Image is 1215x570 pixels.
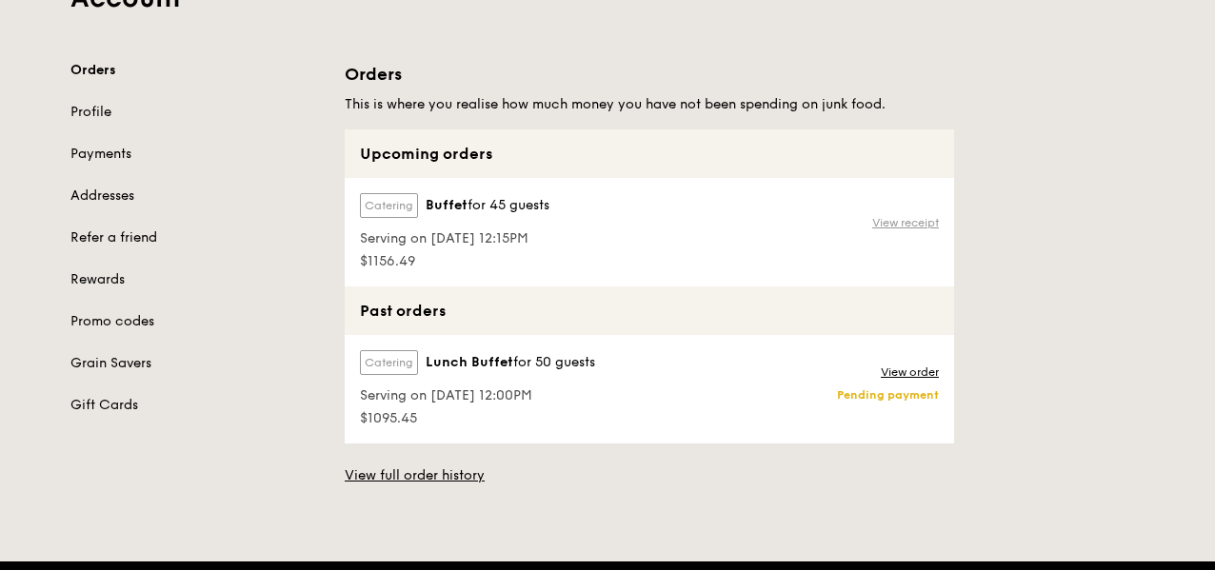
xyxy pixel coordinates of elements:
a: View full order history [345,466,485,485]
span: for 45 guests [468,197,549,213]
a: Payments [70,145,322,164]
a: Orders [70,61,322,80]
h5: This is where you realise how much money you have not been spending on junk food. [345,95,954,114]
a: View receipt [872,215,939,230]
a: Rewards [70,270,322,289]
a: Promo codes [70,312,322,331]
h1: Orders [345,61,954,88]
a: Grain Savers [70,354,322,373]
span: $1095.45 [360,409,595,428]
div: Upcoming orders [345,129,954,178]
span: for 50 guests [513,354,595,370]
label: Catering [360,350,418,375]
span: Serving on [DATE] 12:15PM [360,229,549,248]
span: Serving on [DATE] 12:00PM [360,386,595,405]
a: Refer a friend [70,228,322,247]
span: Lunch Buffet [426,353,513,372]
a: Gift Cards [70,396,322,415]
p: Pending payment [837,387,939,403]
a: Addresses [70,187,322,206]
a: View order [881,364,939,380]
label: Catering [360,193,418,218]
span: Buffet [426,196,468,215]
a: Profile [70,103,322,122]
span: $1156.49 [360,252,549,271]
div: Past orders [345,286,954,335]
